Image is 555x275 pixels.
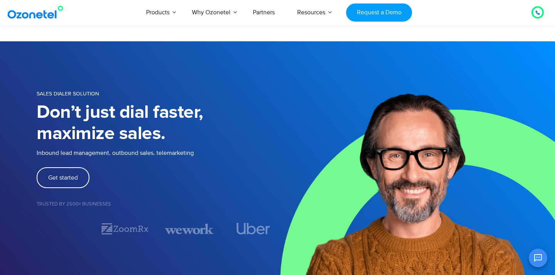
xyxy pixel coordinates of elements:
[236,223,270,234] img: uber
[346,3,412,22] a: Request a Demo
[37,202,277,207] h5: Trusted by 2500+ Businesses
[165,222,214,236] img: wework
[37,167,89,188] a: Get started
[48,175,78,181] span: Get started
[37,90,99,97] span: SALES DIALER SOLUTION
[37,148,277,158] p: Inbound lead management. outbound sales. telemarketing
[37,102,277,144] h1: Don’t just dial faster, maximize sales.
[101,222,149,236] img: zoomrx
[101,222,149,236] div: 2 / 7
[37,222,277,236] div: Image Carousel
[529,249,547,267] button: Open chat
[165,222,214,236] div: 3 / 7
[229,223,277,234] div: 4 / 7
[37,224,85,233] div: 1 / 7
